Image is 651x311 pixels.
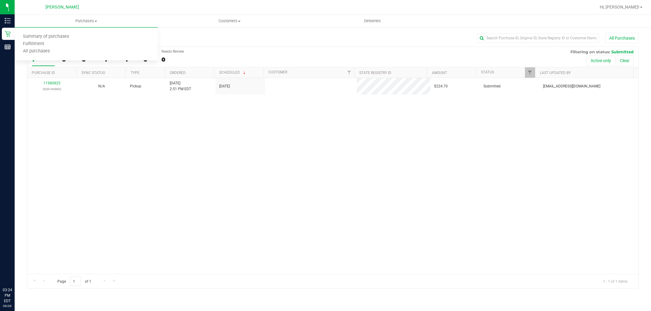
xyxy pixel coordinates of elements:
[43,81,60,85] a: 11980825
[543,83,600,89] span: [EMAIL_ADDRESS][DOMAIN_NAME]
[81,71,105,75] a: Sync Status
[3,287,12,304] p: 03:24 PM EDT
[130,83,141,89] span: Pickup
[432,71,447,75] a: Amount
[161,49,184,54] div: Needs Review
[98,84,105,88] span: Not Applicable
[5,31,11,37] inline-svg: Retail
[3,304,12,308] p: 09/20
[477,34,599,43] input: Search Purchase ID, Original ID, State Registry ID or Customer Name...
[45,5,79,10] span: [PERSON_NAME]
[600,5,639,9] span: Hi, [PERSON_NAME]!
[15,49,58,54] span: All purchases
[6,262,24,281] iframe: Resource center
[434,83,448,89] span: $224.70
[359,71,391,75] a: State Registry ID
[481,70,494,74] a: Status
[15,15,158,27] a: Purchases Summary of purchases Fulfillment All purchases
[158,18,301,24] span: Customers
[98,83,105,89] button: N/A
[52,277,96,286] span: Page of 1
[540,71,571,75] a: Last Updated By
[483,83,501,89] span: Submitted
[170,80,191,92] span: [DATE] 2:51 PM EDT
[5,18,11,24] inline-svg: Inventory
[70,277,81,286] input: 1
[587,55,615,66] button: Active only
[611,49,634,54] span: Submitted
[268,70,287,74] a: Customer
[219,83,230,89] span: [DATE]
[605,33,639,43] button: All Purchases
[598,277,632,286] span: 1 - 1 of 1 items
[15,34,77,39] span: Summary of purchases
[525,67,535,78] a: Filter
[570,49,610,54] span: Filtering on status:
[131,71,139,75] a: Type
[15,18,158,24] span: Purchases
[170,71,186,75] a: Ordered
[31,86,73,92] p: (326144360)
[158,15,301,27] a: Customers
[15,41,52,47] span: Fulfillment
[161,56,184,63] div: 0
[5,44,11,50] inline-svg: Reports
[301,15,444,27] a: Deliveries
[616,55,634,66] button: Clear
[32,71,55,75] a: Purchase ID
[344,67,354,78] a: Filter
[219,70,247,75] a: Scheduled
[356,18,389,24] span: Deliveries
